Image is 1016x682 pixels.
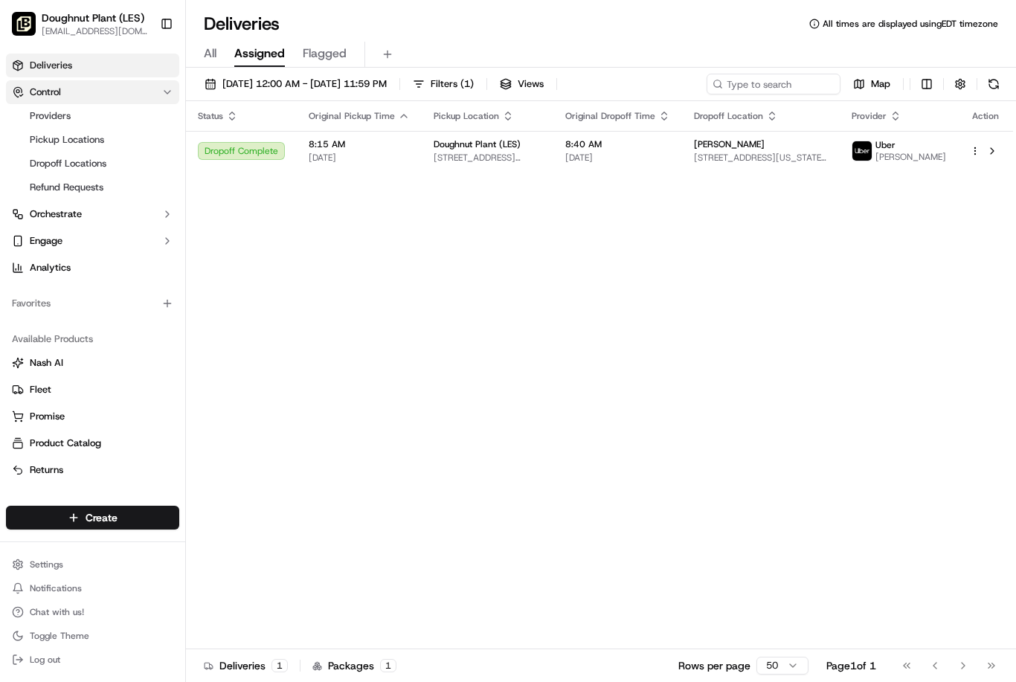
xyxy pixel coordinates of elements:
span: Providers [30,109,71,123]
a: Providers [24,106,161,126]
button: [EMAIL_ADDRESS][DOMAIN_NAME] [42,25,148,37]
span: Log out [30,654,60,666]
img: uber-new-logo.jpeg [852,141,872,161]
span: Create [86,510,118,525]
img: Nash [15,15,45,45]
button: Map [846,74,897,94]
a: Deliveries [6,54,179,77]
button: Engage [6,229,179,253]
button: Orchestrate [6,202,179,226]
button: Create [6,506,179,530]
span: All times are displayed using EDT timezone [823,18,998,30]
a: Nash AI [12,356,173,370]
img: 1736555255976-a54dd68f-1ca7-489b-9aae-adbdc363a1c4 [15,142,42,169]
p: Welcome 👋 [15,59,271,83]
span: Uber [875,139,896,151]
span: Views [518,77,544,91]
button: Settings [6,554,179,575]
span: Product Catalog [30,437,101,450]
button: [DATE] 12:00 AM - [DATE] 11:59 PM [198,74,393,94]
div: 💻 [126,217,138,229]
span: Pickup Locations [30,133,104,147]
span: Flagged [303,45,347,62]
span: All [204,45,216,62]
p: Rows per page [678,658,750,673]
a: Dropoff Locations [24,153,161,174]
div: Available Products [6,327,179,351]
span: ( 1 ) [460,77,474,91]
button: Control [6,80,179,104]
span: Deliveries [30,59,72,72]
button: Log out [6,649,179,670]
a: Pickup Locations [24,129,161,150]
span: Filters [431,77,474,91]
button: Filters(1) [406,74,480,94]
button: Nash AI [6,351,179,375]
a: 💻API Documentation [120,210,245,237]
a: Product Catalog [12,437,173,450]
button: Start new chat [253,147,271,164]
input: Got a question? Start typing here... [39,96,268,112]
button: Promise [6,405,179,428]
span: Promise [30,410,65,423]
span: Dropoff Locations [30,157,106,170]
span: Map [871,77,890,91]
input: Type to search [707,74,840,94]
span: [STREET_ADDRESS][US_STATE][US_STATE] [694,152,828,164]
div: 1 [380,659,396,672]
span: Fleet [30,383,51,396]
span: 8:40 AM [565,138,670,150]
span: Returns [30,463,63,477]
span: Control [30,86,61,99]
button: Doughnut Plant (LES)Doughnut Plant (LES)[EMAIL_ADDRESS][DOMAIN_NAME] [6,6,154,42]
span: [STREET_ADDRESS][US_STATE] [434,152,541,164]
span: Provider [852,110,887,122]
span: Chat with us! [30,606,84,618]
button: Toggle Theme [6,625,179,646]
span: Doughnut Plant (LES) [434,138,521,150]
span: API Documentation [141,216,239,231]
span: Assigned [234,45,285,62]
span: [PERSON_NAME] [694,138,765,150]
button: Doughnut Plant (LES) [42,10,144,25]
a: Promise [12,410,173,423]
span: Original Dropoff Time [565,110,655,122]
div: We're available if you need us! [51,157,188,169]
div: Favorites [6,292,179,315]
span: Status [198,110,223,122]
span: Pickup Location [434,110,499,122]
button: Fleet [6,378,179,402]
span: Knowledge Base [30,216,114,231]
a: Analytics [6,256,179,280]
a: Returns [12,463,173,477]
div: 📗 [15,217,27,229]
button: Views [493,74,550,94]
a: 📗Knowledge Base [9,210,120,237]
span: Analytics [30,261,71,274]
button: Notifications [6,578,179,599]
span: Orchestrate [30,208,82,221]
span: Notifications [30,582,82,594]
a: Powered byPylon [105,251,180,263]
span: [DATE] 12:00 AM - [DATE] 11:59 PM [222,77,387,91]
div: Deliveries [204,658,288,673]
span: Toggle Theme [30,630,89,642]
span: [DATE] [309,152,410,164]
span: 8:15 AM [309,138,410,150]
span: Engage [30,234,62,248]
span: Refund Requests [30,181,103,194]
button: Returns [6,458,179,482]
button: Product Catalog [6,431,179,455]
span: Nash AI [30,356,63,370]
a: Fleet [12,383,173,396]
h1: Deliveries [204,12,280,36]
button: Refresh [983,74,1004,94]
span: [PERSON_NAME] [875,151,946,163]
span: Dropoff Location [694,110,763,122]
span: Pylon [148,252,180,263]
a: Refund Requests [24,177,161,198]
div: Start new chat [51,142,244,157]
div: Packages [312,658,396,673]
